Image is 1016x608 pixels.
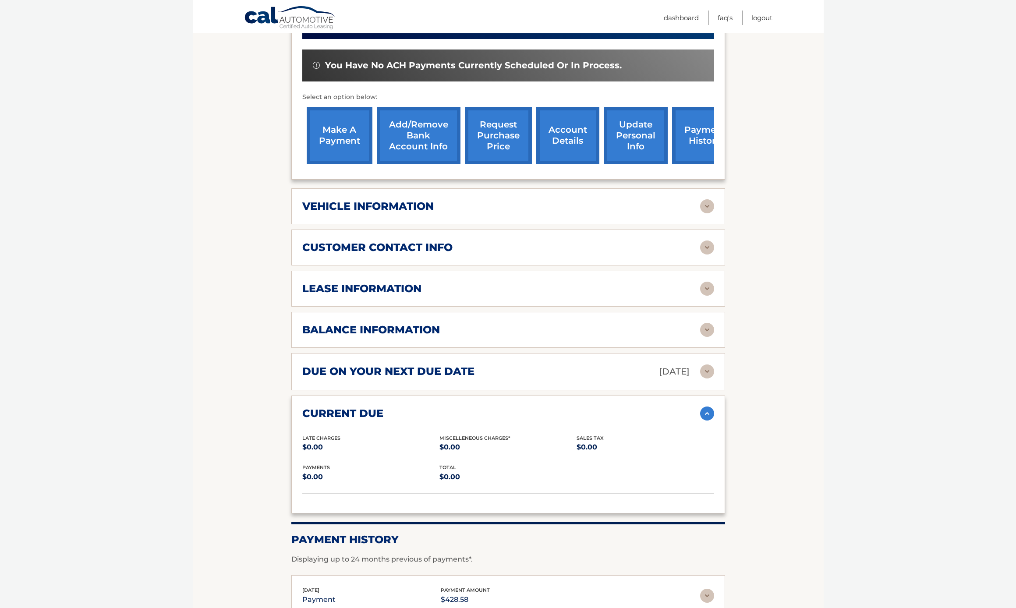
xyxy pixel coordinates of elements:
span: Miscelleneous Charges* [439,435,510,441]
a: Cal Automotive [244,6,336,31]
h2: balance information [302,323,440,336]
p: [DATE] [659,364,690,379]
img: accordion-rest.svg [700,364,714,378]
p: $0.00 [302,441,439,453]
h2: current due [302,407,383,420]
a: update personal info [604,107,668,164]
span: total [439,464,456,470]
h2: lease information [302,282,421,295]
a: FAQ's [718,11,733,25]
img: accordion-rest.svg [700,199,714,213]
p: Displaying up to 24 months previous of payments*. [291,554,725,565]
p: $0.00 [439,441,577,453]
a: make a payment [307,107,372,164]
a: Logout [751,11,772,25]
a: Add/Remove bank account info [377,107,460,164]
p: $428.58 [441,594,490,606]
span: payment amount [441,587,490,593]
h2: Payment History [291,533,725,546]
p: $0.00 [439,471,577,483]
img: accordion-rest.svg [700,589,714,603]
p: $0.00 [577,441,714,453]
img: accordion-active.svg [700,407,714,421]
p: $0.00 [302,471,439,483]
img: accordion-rest.svg [700,240,714,255]
img: accordion-rest.svg [700,282,714,296]
a: payment history [672,107,738,164]
a: request purchase price [465,107,532,164]
p: payment [302,594,336,606]
span: You have no ACH payments currently scheduled or in process. [325,60,622,71]
img: alert-white.svg [313,62,320,69]
span: payments [302,464,330,470]
p: Select an option below: [302,92,714,103]
a: Dashboard [664,11,699,25]
img: accordion-rest.svg [700,323,714,337]
h2: vehicle information [302,200,434,213]
a: account details [536,107,599,164]
span: Sales Tax [577,435,604,441]
h2: due on your next due date [302,365,474,378]
span: Late Charges [302,435,340,441]
h2: customer contact info [302,241,453,254]
span: [DATE] [302,587,319,593]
